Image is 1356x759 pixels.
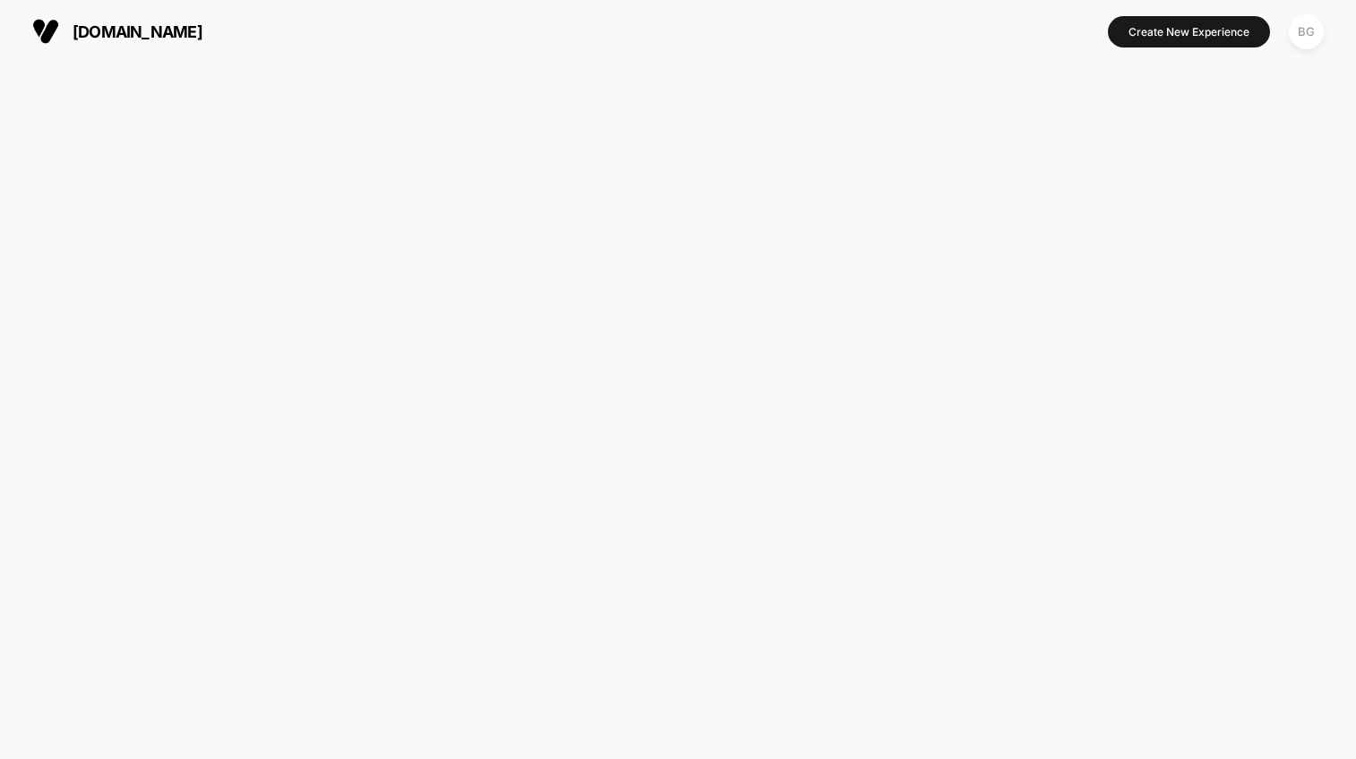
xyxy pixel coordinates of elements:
[73,22,202,41] span: [DOMAIN_NAME]
[32,18,59,45] img: Visually logo
[1283,13,1329,50] button: BG
[1108,16,1270,47] button: Create New Experience
[1289,14,1324,49] div: BG
[27,17,208,46] button: [DOMAIN_NAME]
